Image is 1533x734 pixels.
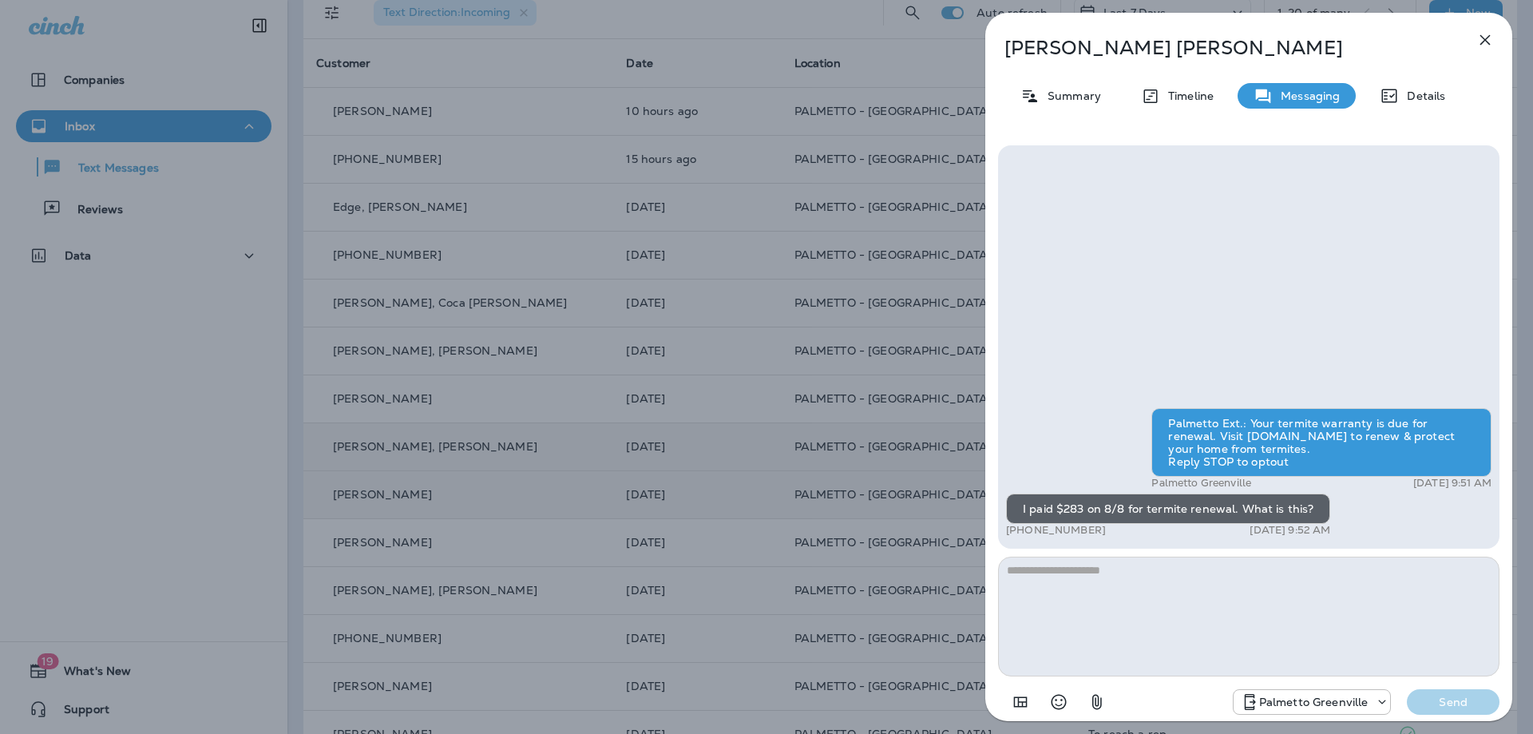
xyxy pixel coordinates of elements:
p: Summary [1040,89,1101,102]
div: Palmetto Ext.: Your termite warranty is due for renewal. Visit [DOMAIN_NAME] to renew & protect y... [1151,408,1491,477]
div: +1 (864) 385-1074 [1234,692,1391,712]
p: [DATE] 9:52 AM [1250,524,1330,537]
p: [PERSON_NAME] [PERSON_NAME] [1004,37,1440,59]
p: Timeline [1160,89,1214,102]
div: I paid $283 on 8/8 for termite renewal. What is this? [1006,494,1330,524]
p: Palmetto Greenville [1259,696,1369,708]
p: Details [1399,89,1445,102]
p: [DATE] 9:51 AM [1413,477,1491,490]
p: [PHONE_NUMBER] [1006,524,1106,537]
button: Add in a premade template [1004,686,1036,718]
button: Select an emoji [1043,686,1075,718]
p: Palmetto Greenville [1151,477,1251,490]
p: Messaging [1273,89,1340,102]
